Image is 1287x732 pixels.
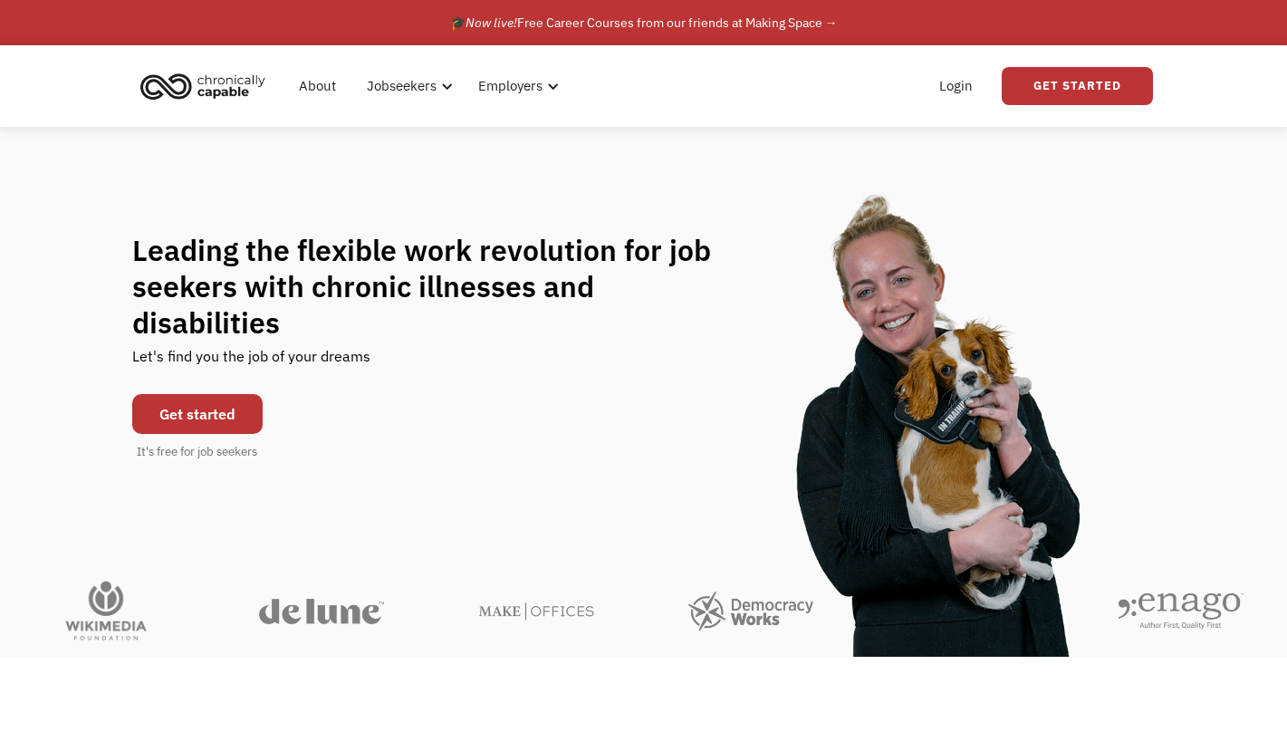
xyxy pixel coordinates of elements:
[135,66,279,106] a: home
[478,75,543,97] div: Employers
[466,14,517,31] em: Now live!
[467,57,564,115] div: Employers
[132,341,370,385] div: Let's find you the job of your dreams
[132,394,263,434] a: Get started
[356,57,458,115] div: Jobseekers
[928,57,984,115] a: Login
[137,443,257,461] div: It's free for job seekers
[132,232,746,341] h1: Leading the flexible work revolution for job seekers with chronic illnesses and disabilities
[1002,67,1153,105] a: Get Started
[450,12,838,34] div: 🎓 Free Career Courses from our friends at Making Space →
[135,66,271,106] img: Chronically Capable logo
[288,57,347,115] a: About
[367,75,437,97] div: Jobseekers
